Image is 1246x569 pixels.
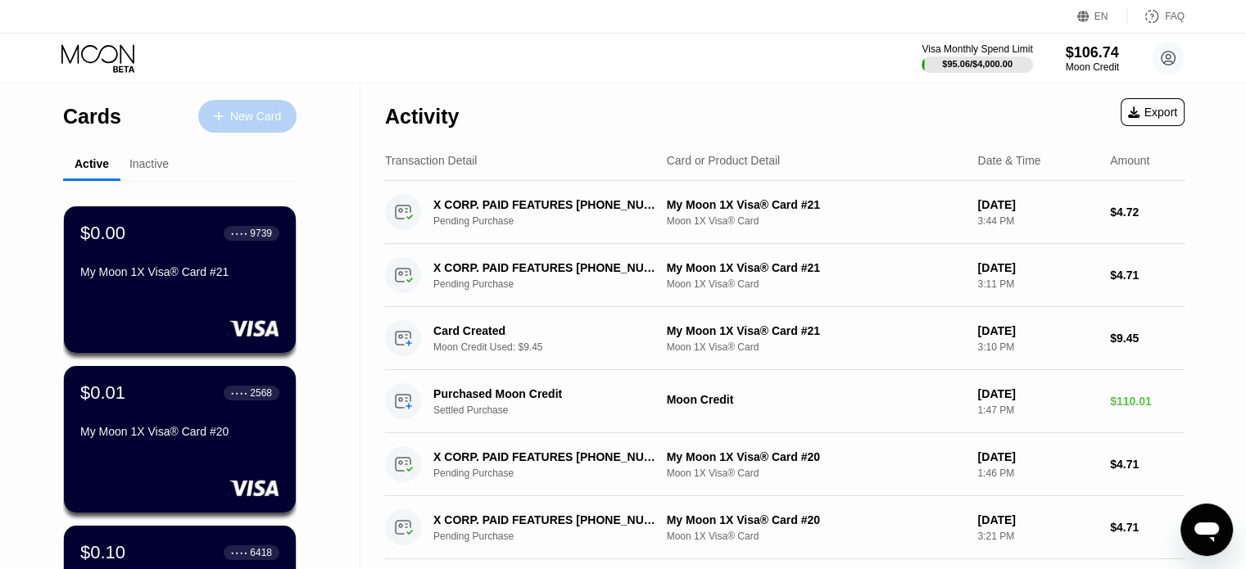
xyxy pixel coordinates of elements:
div: $4.71 [1110,458,1185,471]
div: X CORP. PAID FEATURES [PHONE_NUMBER] USPending PurchaseMy Moon 1X Visa® Card #20Moon 1X Visa® Car... [385,496,1185,559]
iframe: Dugme za pokretanje prozora za razmenu poruka [1180,504,1233,556]
div: $0.01 [80,382,125,404]
div: New Card [198,100,297,133]
div: 6418 [250,547,272,558]
div: Pending Purchase [433,278,675,290]
div: X CORP. PAID FEATURES [PHONE_NUMBER] USPending PurchaseMy Moon 1X Visa® Card #21Moon 1X Visa® Car... [385,244,1185,307]
div: Moon 1X Visa® Card [667,531,965,542]
div: 2568 [250,387,272,399]
div: Moon Credit [1066,61,1119,73]
div: Date & Time [977,154,1040,167]
div: Active [75,157,109,170]
div: $9.45 [1110,332,1185,345]
div: $0.01● ● ● ●2568My Moon 1X Visa® Card #20 [64,366,296,513]
div: Pending Purchase [433,215,675,227]
div: FAQ [1127,8,1185,25]
div: $4.71 [1110,521,1185,534]
div: Visa Monthly Spend Limit [922,43,1032,55]
div: Export [1121,98,1185,126]
div: 3:10 PM [977,341,1097,353]
div: Settled Purchase [433,404,675,416]
div: My Moon 1X Visa® Card #20 [667,450,965,463]
div: 9739 [250,228,272,239]
div: [DATE] [977,198,1097,211]
div: $4.71 [1110,269,1185,282]
div: My Moon 1X Visa® Card #21 [667,261,965,274]
div: [DATE] [977,324,1097,337]
div: X CORP. PAID FEATURES [PHONE_NUMBER] USPending PurchaseMy Moon 1X Visa® Card #21Moon 1X Visa® Car... [385,181,1185,244]
div: ● ● ● ● [231,231,247,236]
div: Inactive [129,157,169,170]
div: X CORP. PAID FEATURES [PHONE_NUMBER] US [433,450,658,463]
div: [DATE] [977,450,1097,463]
div: $110.01 [1110,395,1185,408]
div: $95.06 / $4,000.00 [942,59,1013,69]
div: $106.74Moon Credit [1066,44,1119,73]
div: 1:47 PM [977,404,1097,416]
div: Transaction Detail [385,154,477,167]
div: Moon 1X Visa® Card [667,467,965,479]
div: FAQ [1165,11,1185,22]
div: [DATE] [977,261,1097,274]
div: ● ● ● ● [231,550,247,555]
div: Card Created [433,324,658,337]
div: X CORP. PAID FEATURES [PHONE_NUMBER] US [433,513,658,526]
div: $4.72 [1110,205,1185,219]
div: 3:21 PM [977,531,1097,542]
div: $0.10 [80,542,125,563]
div: $106.74 [1066,44,1119,61]
div: 3:11 PM [977,278,1097,290]
div: Card CreatedMoon Credit Used: $9.45My Moon 1X Visa® Card #21Moon 1X Visa® Card[DATE]3:10 PM$9.45 [385,307,1185,370]
div: Visa Monthly Spend Limit$95.06/$4,000.00 [922,43,1032,73]
div: Moon Credit [667,393,965,406]
div: ● ● ● ● [231,391,247,395]
div: Moon 1X Visa® Card [667,341,965,353]
div: My Moon 1X Visa® Card #21 [667,324,965,337]
div: X CORP. PAID FEATURES [PHONE_NUMBER] US [433,198,658,211]
div: $0.00 [80,223,125,244]
div: Moon Credit Used: $9.45 [433,341,675,353]
div: Export [1128,106,1177,119]
div: [DATE] [977,513,1097,526]
div: X CORP. PAID FEATURES [PHONE_NUMBER] USPending PurchaseMy Moon 1X Visa® Card #20Moon 1X Visa® Car... [385,433,1185,496]
div: My Moon 1X Visa® Card #21 [667,198,965,211]
div: My Moon 1X Visa® Card #21 [80,265,279,278]
div: My Moon 1X Visa® Card #20 [667,513,965,526]
div: X CORP. PAID FEATURES [PHONE_NUMBER] US [433,261,658,274]
div: Activity [385,105,459,129]
div: 1:46 PM [977,467,1097,479]
div: Pending Purchase [433,467,675,479]
div: Purchased Moon Credit [433,387,658,400]
div: Cards [63,105,121,129]
div: Amount [1110,154,1149,167]
div: My Moon 1X Visa® Card #20 [80,425,279,438]
div: Pending Purchase [433,531,675,542]
div: EN [1094,11,1108,22]
div: 3:44 PM [977,215,1097,227]
div: Card or Product Detail [667,154,781,167]
div: Moon 1X Visa® Card [667,215,965,227]
div: $0.00● ● ● ●9739My Moon 1X Visa® Card #21 [64,206,296,353]
div: [DATE] [977,387,1097,400]
div: Purchased Moon CreditSettled PurchaseMoon Credit[DATE]1:47 PM$110.01 [385,370,1185,433]
div: EN [1077,8,1127,25]
div: Moon 1X Visa® Card [667,278,965,290]
div: New Card [230,110,281,124]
